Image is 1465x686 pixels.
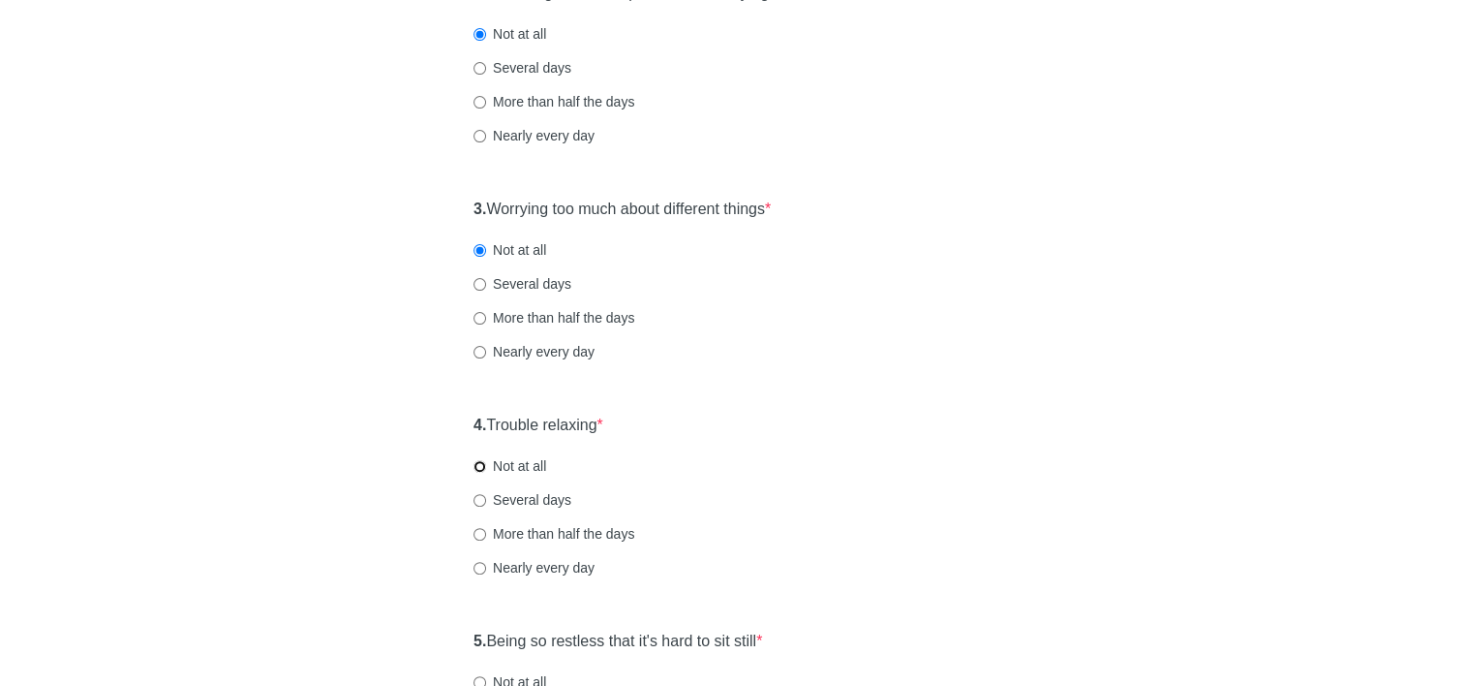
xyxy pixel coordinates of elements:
[473,631,762,653] label: Being so restless that it's hard to sit still
[473,528,486,541] input: More than half the days
[473,308,634,327] label: More than half the days
[473,201,486,217] strong: 3.
[473,494,486,507] input: Several days
[473,28,486,41] input: Not at all
[473,417,486,433] strong: 4.
[473,460,486,473] input: Not at all
[473,490,571,510] label: Several days
[473,24,546,44] label: Not at all
[473,62,486,75] input: Several days
[473,312,486,325] input: More than half the days
[473,456,546,476] label: Not at all
[473,342,595,361] label: Nearly every day
[473,96,486,109] input: More than half the days
[473,558,595,577] label: Nearly every day
[473,240,546,260] label: Not at all
[473,562,486,575] input: Nearly every day
[473,415,603,437] label: Trouble relaxing
[473,58,571,78] label: Several days
[473,346,486,359] input: Nearly every day
[473,126,595,145] label: Nearly every day
[473,199,771,221] label: Worrying too much about different things
[473,130,486,142] input: Nearly every day
[473,92,634,111] label: More than half the days
[473,524,634,544] label: More than half the days
[473,278,486,291] input: Several days
[473,274,571,294] label: Several days
[473,244,486,257] input: Not at all
[473,633,486,649] strong: 5.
